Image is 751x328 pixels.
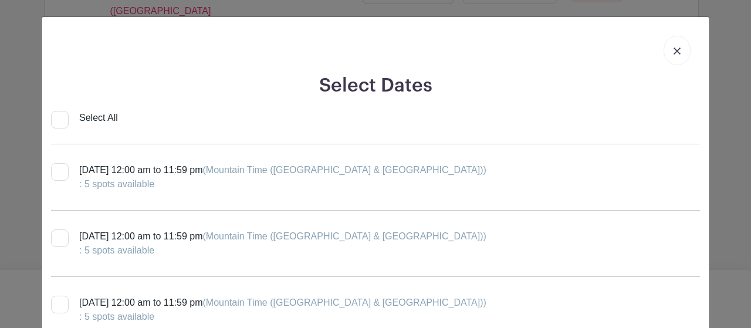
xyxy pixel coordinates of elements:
[202,231,486,241] span: (Mountain Time ([GEOGRAPHIC_DATA] & [GEOGRAPHIC_DATA]))
[79,163,486,191] div: [DATE] 12:00 am to 11:59 pm
[202,165,486,175] span: (Mountain Time ([GEOGRAPHIC_DATA] & [GEOGRAPHIC_DATA]))
[79,111,118,125] div: Select All
[202,297,486,307] span: (Mountain Time ([GEOGRAPHIC_DATA] & [GEOGRAPHIC_DATA]))
[674,48,681,55] img: close_button-5f87c8562297e5c2d7936805f587ecaba9071eb48480494691a3f1689db116b3.svg
[79,177,486,191] div: : 5 spots available
[79,244,486,258] div: : 5 spots available
[79,296,486,324] div: [DATE] 12:00 am to 11:59 pm
[51,75,700,97] h2: Select Dates
[79,229,486,258] div: [DATE] 12:00 am to 11:59 pm
[79,310,486,324] div: : 5 spots available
